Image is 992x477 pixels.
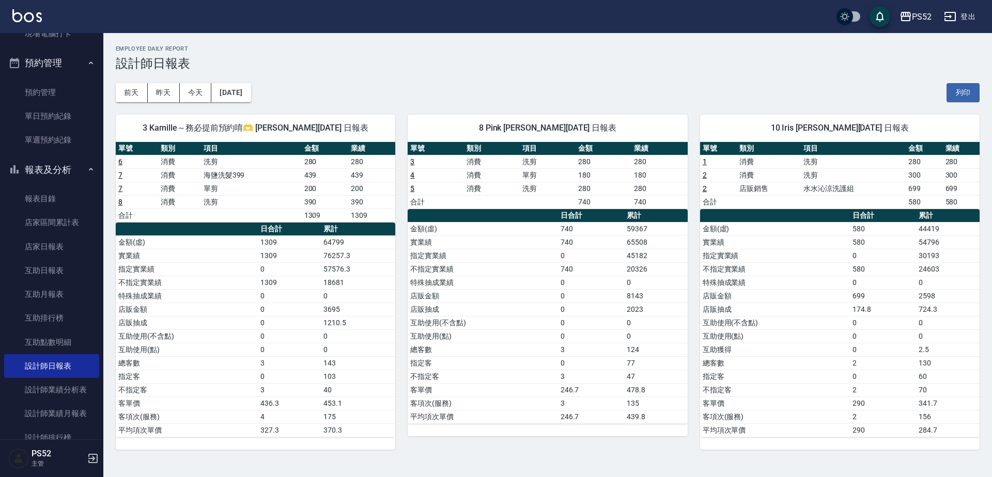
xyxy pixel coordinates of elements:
[700,209,980,437] table: a dense table
[912,10,932,23] div: PS52
[302,209,349,222] td: 1309
[940,7,980,26] button: 登出
[408,222,557,235] td: 金額(虛)
[576,195,631,209] td: 740
[116,56,980,71] h3: 設計師日報表
[348,168,395,182] td: 439
[700,370,850,383] td: 指定客
[943,182,980,195] td: 699
[916,370,980,383] td: 60
[850,289,916,303] td: 699
[576,168,631,182] td: 180
[712,123,967,133] span: 10 Iris [PERSON_NAME][DATE] 日報表
[4,50,99,76] button: 預約管理
[211,83,251,102] button: [DATE]
[916,222,980,235] td: 44419
[116,316,258,329] td: 店販抽成
[576,182,631,195] td: 280
[408,356,557,370] td: 指定客
[947,83,980,102] button: 列印
[408,370,557,383] td: 不指定客
[700,276,850,289] td: 特殊抽成業績
[116,289,258,303] td: 特殊抽成業績
[116,356,258,370] td: 總客數
[737,142,801,155] th: 類別
[631,168,687,182] td: 180
[631,195,687,209] td: 740
[558,329,624,343] td: 0
[258,303,320,316] td: 0
[624,329,688,343] td: 0
[116,262,258,276] td: 指定實業績
[116,410,258,423] td: 客項次(服務)
[801,168,906,182] td: 洗剪
[916,289,980,303] td: 2598
[4,81,99,104] a: 預約管理
[850,262,916,276] td: 580
[116,396,258,410] td: 客單價
[4,211,99,234] a: 店家區間累計表
[32,459,84,468] p: 主管
[850,343,916,356] td: 0
[624,276,688,289] td: 0
[158,168,200,182] td: 消費
[408,410,557,423] td: 平均項次單價
[631,142,687,155] th: 業績
[895,6,936,27] button: PS52
[700,289,850,303] td: 店販金額
[408,316,557,329] td: 互助使用(不含點)
[737,168,801,182] td: 消費
[916,209,980,222] th: 累計
[624,235,688,249] td: 65508
[850,370,916,383] td: 0
[116,142,395,222] table: a dense table
[906,195,942,209] td: 580
[116,329,258,343] td: 互助使用(不含點)
[916,235,980,249] td: 54796
[258,423,320,437] td: 327.3
[906,168,942,182] td: 300
[703,157,707,166] a: 1
[631,155,687,168] td: 280
[700,410,850,423] td: 客項次(服務)
[703,171,707,179] a: 2
[4,187,99,211] a: 報表目錄
[624,383,688,396] td: 478.8
[116,142,158,155] th: 單號
[700,249,850,262] td: 指定實業績
[850,235,916,249] td: 580
[700,235,850,249] td: 實業績
[116,370,258,383] td: 指定客
[408,329,557,343] td: 互助使用(點)
[348,155,395,168] td: 280
[321,396,395,410] td: 453.1
[464,155,520,168] td: 消費
[916,262,980,276] td: 24603
[321,356,395,370] td: 143
[520,182,576,195] td: 洗剪
[321,303,395,316] td: 3695
[624,249,688,262] td: 45182
[258,343,320,356] td: 0
[558,276,624,289] td: 0
[116,235,258,249] td: 金額(虛)
[408,276,557,289] td: 特殊抽成業績
[348,142,395,155] th: 業績
[916,343,980,356] td: 2.5
[624,303,688,316] td: 2023
[916,316,980,329] td: 0
[321,370,395,383] td: 103
[916,303,980,316] td: 724.3
[321,383,395,396] td: 40
[558,396,624,410] td: 3
[258,329,320,343] td: 0
[850,423,916,437] td: 290
[321,276,395,289] td: 18681
[302,155,349,168] td: 280
[201,142,302,155] th: 項目
[4,330,99,354] a: 互助點數明細
[850,356,916,370] td: 2
[916,410,980,423] td: 156
[801,182,906,195] td: 水水沁涼洗護組
[302,195,349,209] td: 390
